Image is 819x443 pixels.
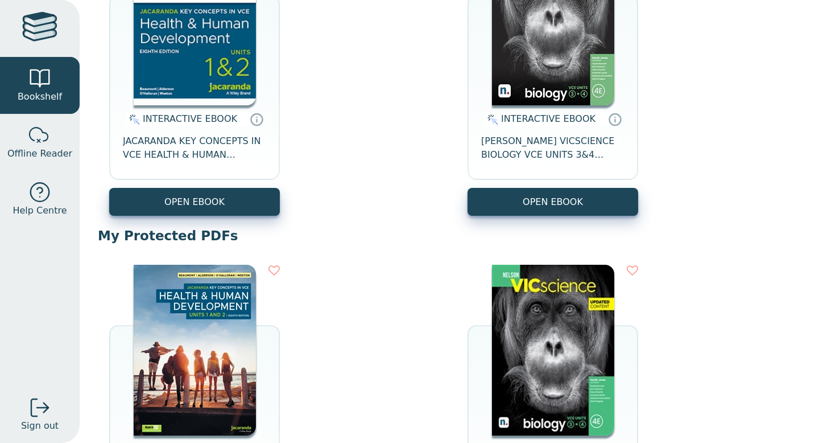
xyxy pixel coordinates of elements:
[126,113,140,126] img: interactive.svg
[123,134,266,162] span: JACARANDA KEY CONCEPTS IN VCE HEALTH & HUMAN DEVELOPMENT UNITS 1&2 LEARNON EBOOK 8E
[98,227,801,244] p: My Protected PDFs
[13,204,67,218] span: Help Centre
[468,188,638,216] button: OPEN EBOOK
[18,90,62,104] span: Bookshelf
[143,113,237,124] span: INTERACTIVE EBOOK
[501,113,595,124] span: INTERACTIVE EBOOK
[250,112,263,126] a: Interactive eBooks are accessed online via the publisher’s portal. They contain interactive resou...
[481,134,624,162] span: [PERSON_NAME] VICSCIENCE BIOLOGY VCE UNITS 3&4 STUDENT EBOOK 4E
[21,419,59,433] span: Sign out
[109,188,280,216] button: OPEN EBOOK
[492,265,614,436] img: 28c1f4eb-b559-4254-967c-3852741edf2b.jfif
[608,112,622,126] a: Interactive eBooks are accessed online via the publisher’s portal. They contain interactive resou...
[484,113,498,126] img: interactive.svg
[7,147,72,161] span: Offline Reader
[134,265,256,436] img: bbedf1c5-5c8e-4c9d-9286-b7781b5448a4.jpg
